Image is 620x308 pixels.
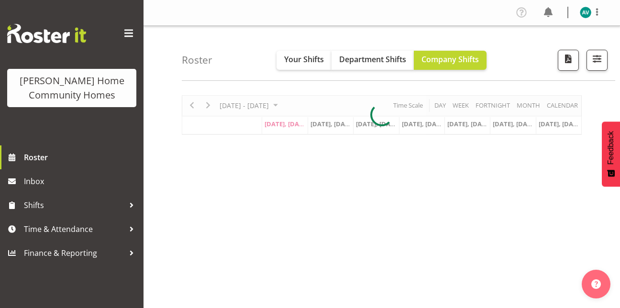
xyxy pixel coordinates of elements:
[24,150,139,165] span: Roster
[182,55,212,66] h4: Roster
[587,50,608,71] button: Filter Shifts
[24,246,124,260] span: Finance & Reporting
[284,54,324,65] span: Your Shifts
[414,51,487,70] button: Company Shifts
[421,54,479,65] span: Company Shifts
[607,131,615,165] span: Feedback
[277,51,332,70] button: Your Shifts
[24,198,124,212] span: Shifts
[558,50,579,71] button: Download a PDF of the roster according to the set date range.
[580,7,591,18] img: asiasiga-vili8528.jpg
[7,24,86,43] img: Rosterit website logo
[17,74,127,102] div: [PERSON_NAME] Home Community Homes
[602,121,620,187] button: Feedback - Show survey
[24,222,124,236] span: Time & Attendance
[332,51,414,70] button: Department Shifts
[24,174,139,188] span: Inbox
[339,54,406,65] span: Department Shifts
[591,279,601,289] img: help-xxl-2.png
